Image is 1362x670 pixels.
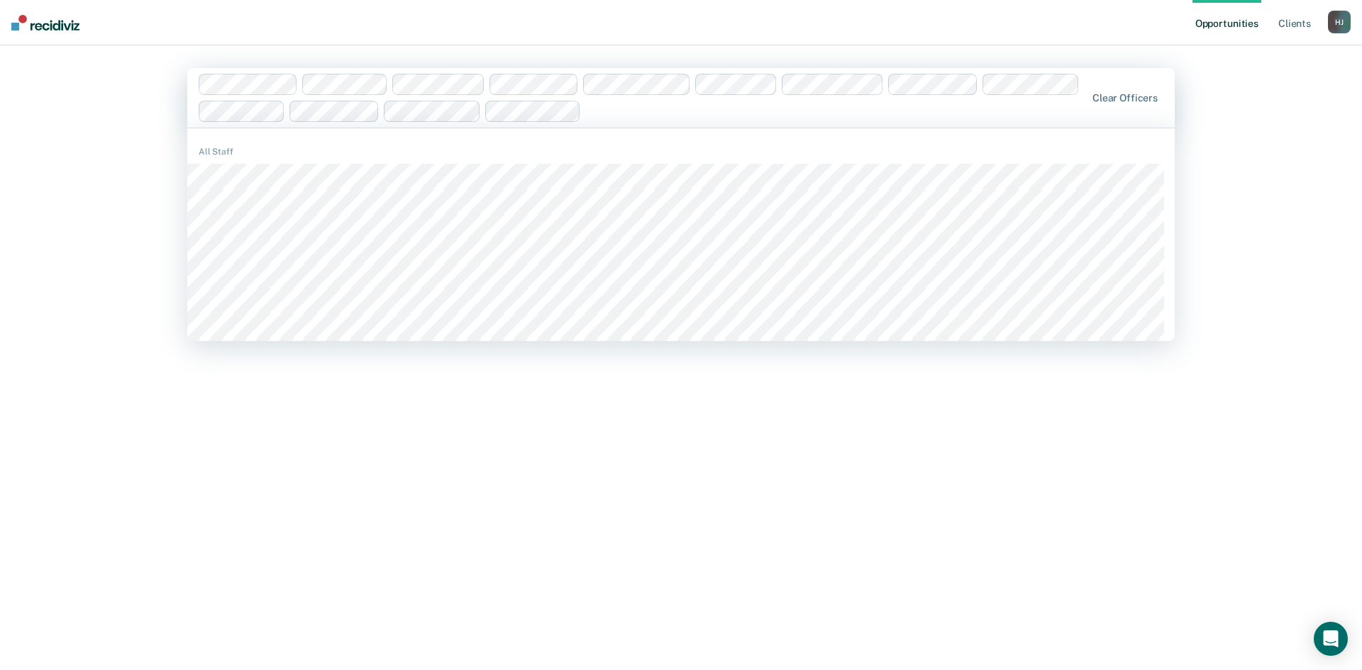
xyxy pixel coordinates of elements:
div: Open Intercom Messenger [1314,622,1348,656]
div: Clear officers [1092,92,1158,104]
div: All Staff [187,145,1175,158]
button: HJ [1328,11,1351,33]
img: Recidiviz [11,15,79,30]
div: H J [1328,11,1351,33]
